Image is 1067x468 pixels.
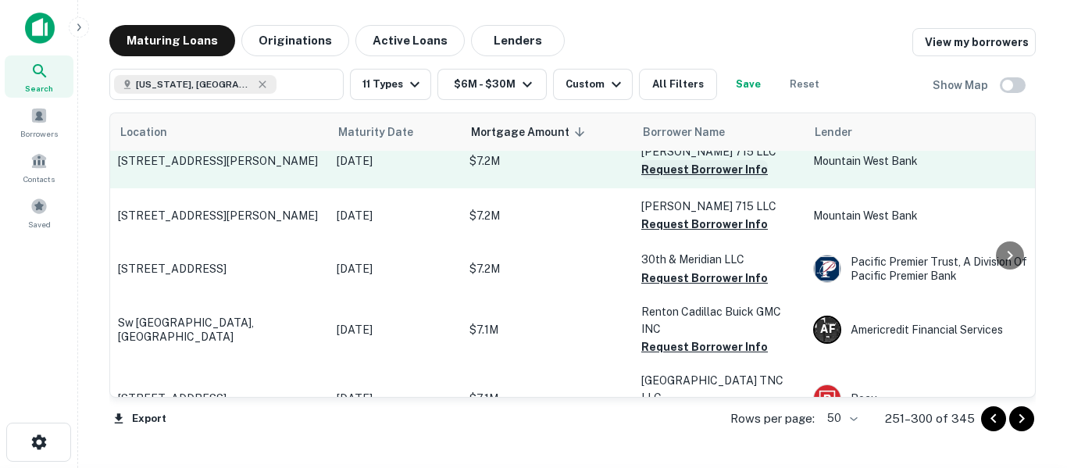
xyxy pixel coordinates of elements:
[813,316,1047,344] div: Americredit Financial Services
[337,260,454,277] p: [DATE]
[989,343,1067,418] iframe: To enrich screen reader interactions, please activate Accessibility in Grammarly extension settings
[469,321,626,338] p: $7.1M
[118,154,321,168] p: [STREET_ADDRESS][PERSON_NAME]
[350,69,431,100] button: 11 Types
[110,113,329,151] th: Location
[633,113,805,151] th: Borrower Name
[805,113,1055,151] th: Lender
[109,25,235,56] button: Maturing Loans
[118,391,321,405] p: [STREET_ADDRESS]
[641,251,798,268] p: 30th & Meridian LLC
[641,215,768,234] button: Request Borrower Info
[118,209,321,223] p: [STREET_ADDRESS][PERSON_NAME]
[641,372,798,406] p: [GEOGRAPHIC_DATA] TNC LLC
[815,123,852,141] span: Lender
[553,69,633,100] button: Custom
[20,127,58,140] span: Borrowers
[813,207,1047,224] p: Mountain West Bank
[813,255,1047,283] div: Pacific Premier Trust, A Division Of Pacific Premier Bank
[462,113,633,151] th: Mortgage Amount
[989,343,1067,418] div: Chat Widget
[5,146,73,188] a: Contacts
[28,218,51,230] span: Saved
[471,123,590,141] span: Mortgage Amount
[118,262,321,276] p: [STREET_ADDRESS]
[723,69,773,100] button: Save your search to get updates of matches that match your search criteria.
[981,406,1006,431] button: Go to previous page
[337,321,454,338] p: [DATE]
[912,28,1036,56] a: View my borrowers
[641,198,798,215] p: [PERSON_NAME] 715 LLC
[118,316,321,344] p: Sw [GEOGRAPHIC_DATA], [GEOGRAPHIC_DATA]
[820,321,835,338] p: A F
[5,101,73,143] a: Borrowers
[437,69,547,100] button: $6M - $30M
[5,191,73,234] a: Saved
[469,260,626,277] p: $7.2M
[25,82,53,95] span: Search
[338,123,434,141] span: Maturity Date
[471,25,565,56] button: Lenders
[136,77,253,91] span: [US_STATE], [GEOGRAPHIC_DATA]
[469,390,626,407] p: $7.1M
[814,255,840,282] img: picture
[780,69,830,100] button: Reset
[566,75,626,94] div: Custom
[814,385,840,412] img: picture
[643,123,725,141] span: Borrower Name
[639,69,717,100] button: All Filters
[813,152,1047,170] p: Mountain West Bank
[25,13,55,44] img: capitalize-icon.png
[120,123,167,141] span: Location
[337,152,454,170] p: [DATE]
[109,407,170,430] button: Export
[241,25,349,56] button: Originations
[5,55,73,98] a: Search
[813,384,1047,413] div: Becu
[469,207,626,224] p: $7.2M
[337,390,454,407] p: [DATE]
[1009,406,1034,431] button: Go to next page
[641,269,768,288] button: Request Borrower Info
[641,338,768,356] button: Request Borrower Info
[337,207,454,224] p: [DATE]
[355,25,465,56] button: Active Loans
[329,113,462,151] th: Maturity Date
[641,143,798,160] p: [PERSON_NAME] 715 LLC
[23,173,55,185] span: Contacts
[885,409,975,428] p: 251–300 of 345
[641,303,798,338] p: Renton Cadillac Buick GMC INC
[641,160,768,179] button: Request Borrower Info
[469,152,626,170] p: $7.2M
[821,407,860,430] div: 50
[730,409,815,428] p: Rows per page:
[933,77,990,94] h6: Show Map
